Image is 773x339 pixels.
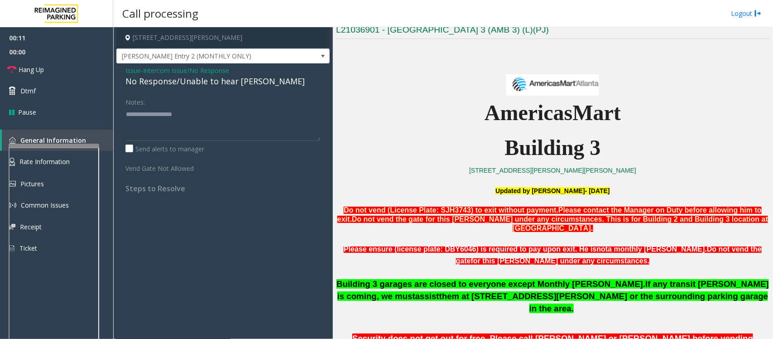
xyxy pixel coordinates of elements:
span: assist [415,291,439,301]
span: for this [PERSON_NAME] under any circumstances. [471,257,650,265]
label: Send alerts to manager [125,144,204,154]
span: AmericasMart [485,101,621,125]
font: Updated by [PERSON_NAME]- [DATE] [495,187,610,194]
span: Building 3 [505,136,601,160]
a: Logout [731,9,762,18]
h3: L21036901 - [GEOGRAPHIC_DATA] 3 (AMB 3) (L)(PJ) [336,24,769,39]
span: a monthly [PERSON_NAME]. [608,245,707,253]
span: Building 3 garages are closed to everyone except Monthly [PERSON_NAME]. [336,279,645,289]
h4: Steps to Resolve [125,184,321,193]
img: 1e4c05cc1fe44dd4a83f933b26cf0698.jpg [506,74,599,96]
span: If any transit [PERSON_NAME] is coming, we must [337,279,769,301]
div: No Response/Unable to hear [PERSON_NAME] [125,75,321,87]
span: them at [STREET_ADDRESS][PERSON_NAME] or the surrounding parking garage in the area. [439,291,768,313]
a: [STREET_ADDRESS][PERSON_NAME][PERSON_NAME] [469,167,636,174]
img: logout [754,9,762,18]
span: [PERSON_NAME] Entry 2 (MONTHLY ONLY) [117,49,287,63]
label: Vend Gate Not Allowed [123,160,206,173]
span: Please ensure (license plate: DBY6046) is required to pay upon exit. He is [344,245,596,253]
span: General Information [20,136,86,145]
span: Pause [18,107,36,117]
span: Do not vend the gate for this [PERSON_NAME] under any circumstances. This is for Building 2 and B... [352,215,768,232]
a: General Information [2,130,113,151]
img: 'icon' [9,137,16,144]
h3: Call processing [118,2,203,24]
h4: [STREET_ADDRESS][PERSON_NAME] [116,27,330,48]
span: Intercom Issue/No Response [143,66,229,75]
span: not [597,245,608,253]
span: Do not vend (License Plate: SJH3743) to exit without payment. [344,206,558,214]
span: Issue [125,66,141,75]
span: Hang Up [19,65,44,74]
label: Notes: [125,94,145,107]
span: Dtmf [20,86,36,96]
span: Please contact the Manager on Duty before allowing him to exit. [337,206,762,223]
span: - [141,66,229,75]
